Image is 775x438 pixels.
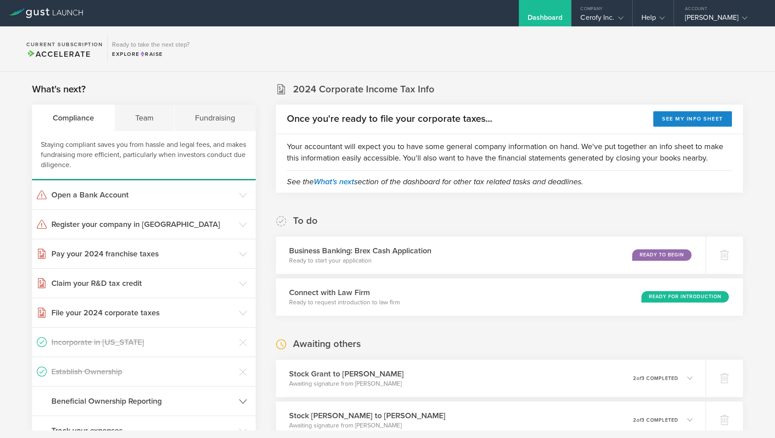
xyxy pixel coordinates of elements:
div: Team [115,105,174,131]
h2: Once you're ready to file your corporate taxes... [287,113,492,125]
button: See my info sheet [653,111,732,127]
h2: What's next? [32,83,86,96]
h3: Claim your R&D tax credit [51,277,235,289]
div: Cerofy Inc. [580,13,623,26]
p: 2 3 completed [633,376,678,381]
p: Ready to start your application [289,256,431,265]
h3: Track your expenses [51,425,235,436]
div: Staying compliant saves you from hassle and legal fees, and makes fundraising more efficient, par... [32,131,256,180]
h2: To do [293,215,318,227]
div: Ready for Introduction [641,291,729,303]
h3: Incorporate in [US_STATE] [51,336,235,348]
div: [PERSON_NAME] [685,13,760,26]
h3: Ready to take the next step? [112,42,189,48]
div: Fundraising [174,105,255,131]
span: Raise [140,51,163,57]
a: What's next [314,177,354,186]
div: Connect with Law FirmReady to request introduction to law firmReady for Introduction [276,278,743,316]
h3: Stock [PERSON_NAME] to [PERSON_NAME] [289,410,445,421]
h3: Business Banking: Brex Cash Application [289,245,431,256]
h2: Awaiting others [293,338,361,350]
em: See the section of the dashboard for other tax related tasks and deadlines. [287,177,583,186]
span: Accelerate [26,49,91,59]
div: Dashboard [528,13,563,26]
p: Awaiting signature from [PERSON_NAME] [289,421,445,430]
div: Help [641,13,665,26]
em: of [637,376,641,381]
h2: 2024 Corporate Income Tax Info [293,83,435,96]
div: Compliance [32,105,115,131]
h3: Stock Grant to [PERSON_NAME] [289,368,404,380]
h2: Current Subscription [26,42,103,47]
div: Business Banking: Brex Cash ApplicationReady to start your applicationReady to Begin [276,237,706,274]
h3: Connect with Law Firm [289,287,400,298]
p: 2 3 completed [633,418,678,423]
h3: Establish Ownership [51,366,235,377]
p: Ready to request introduction to law firm [289,298,400,307]
div: Ready to Begin [632,249,692,261]
h3: Register your company in [GEOGRAPHIC_DATA] [51,219,235,230]
h3: Pay your 2024 franchise taxes [51,248,235,259]
h3: Beneficial Ownership Reporting [51,395,235,407]
p: Your accountant will expect you to have some general company information on hand. We've put toget... [287,141,732,164]
p: Awaiting signature from [PERSON_NAME] [289,380,404,388]
h3: Open a Bank Account [51,189,235,201]
div: Ready to take the next step?ExploreRaise [107,35,194,62]
div: Explore [112,50,189,58]
h3: File your 2024 corporate taxes [51,307,235,318]
em: of [637,417,641,423]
